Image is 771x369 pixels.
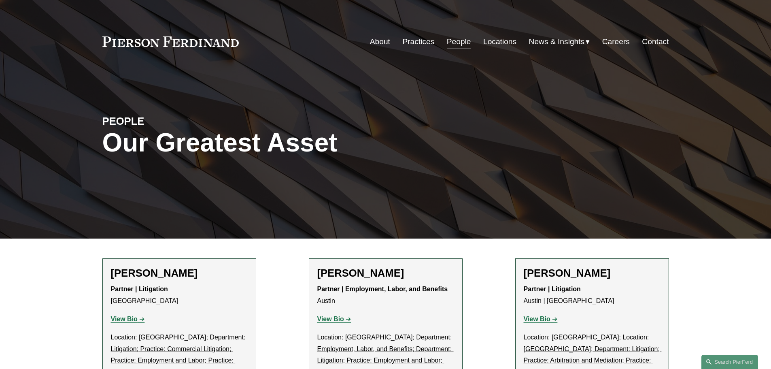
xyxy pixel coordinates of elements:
[402,34,434,49] a: Practices
[111,267,248,279] h2: [PERSON_NAME]
[524,284,661,307] p: Austin | [GEOGRAPHIC_DATA]
[111,284,248,307] p: [GEOGRAPHIC_DATA]
[447,34,471,49] a: People
[524,316,550,322] strong: View Bio
[317,267,454,279] h2: [PERSON_NAME]
[317,316,344,322] strong: View Bio
[370,34,390,49] a: About
[529,34,590,49] a: folder dropdown
[524,267,661,279] h2: [PERSON_NAME]
[701,355,758,369] a: Search this site
[529,35,585,49] span: News & Insights
[111,316,145,322] a: View Bio
[317,284,454,307] p: Austin
[102,115,244,128] h4: PEOPLE
[642,34,669,49] a: Contact
[317,286,448,292] strong: Partner | Employment, Labor, and Benefits
[524,316,558,322] a: View Bio
[602,34,630,49] a: Careers
[111,316,138,322] strong: View Bio
[111,286,168,292] strong: Partner | Litigation
[102,128,480,158] h1: Our Greatest Asset
[317,316,351,322] a: View Bio
[524,286,581,292] strong: Partner | Litigation
[483,34,516,49] a: Locations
